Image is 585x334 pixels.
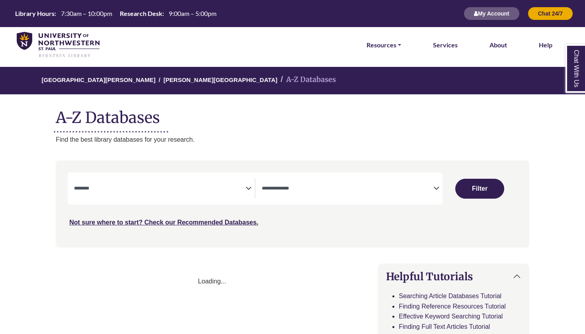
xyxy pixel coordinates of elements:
[528,10,573,17] a: Chat 24/7
[12,9,57,18] th: Library Hours:
[277,74,336,86] li: A-Z Databases
[74,186,246,192] textarea: Filter
[56,160,529,247] nav: Search filters
[262,186,433,192] textarea: Filter
[399,313,503,320] a: Effective Keyword Searching Tutorial
[433,40,458,50] a: Services
[61,10,112,17] span: 7:30am – 10:00pm
[378,264,529,289] button: Helpful Tutorials
[56,102,529,127] h1: A-Z Databases
[42,75,156,83] a: [GEOGRAPHIC_DATA][PERSON_NAME]
[464,7,520,20] button: My Account
[164,75,277,83] a: [PERSON_NAME][GEOGRAPHIC_DATA]
[12,9,220,18] a: Hours Today
[56,135,529,145] p: Find the best library databases for your research.
[399,293,501,299] a: Searching Article Databases Tutorial
[464,10,520,17] a: My Account
[117,9,164,18] th: Research Desk:
[367,40,401,50] a: Resources
[539,40,552,50] a: Help
[12,9,220,17] table: Hours Today
[169,10,216,17] span: 9:00am – 5:00pm
[489,40,507,50] a: About
[455,179,504,199] button: Submit for Search Results
[399,323,490,330] a: Finding Full Text Articles Tutorial
[56,67,529,94] nav: breadcrumb
[69,219,258,226] a: Not sure where to start? Check our Recommended Databases.
[399,303,506,310] a: Finding Reference Resources Tutorial
[17,32,99,58] img: library_home
[56,276,368,287] div: Loading...
[528,7,573,20] button: Chat 24/7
